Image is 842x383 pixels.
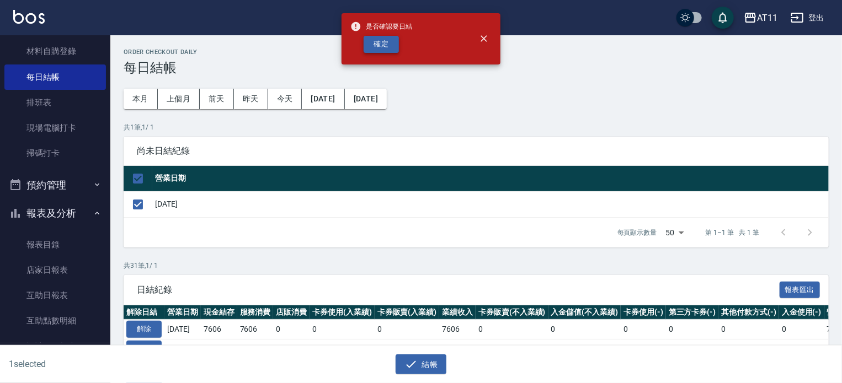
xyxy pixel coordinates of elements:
[152,191,829,217] td: [DATE]
[666,339,719,359] td: 0
[124,122,829,132] p: 共 1 筆, 1 / 1
[237,305,274,320] th: 服務消費
[617,228,657,238] p: 每頁顯示數量
[739,7,782,29] button: AT11
[4,64,106,90] a: 每日結帳
[779,339,824,359] td: 0
[124,60,829,75] h3: 每日結帳
[13,10,45,24] img: Logo
[124,305,164,320] th: 解除日結
[666,305,719,320] th: 第三方卡券(-)
[152,166,829,192] th: 營業日期
[4,199,106,228] button: 報表及分析
[126,321,162,338] button: 解除
[4,39,106,64] a: 材料自購登錄
[4,115,106,141] a: 現場電腦打卡
[476,339,548,359] td: 0
[375,339,440,359] td: 0
[4,334,106,359] a: 設計師日報表
[164,339,201,359] td: [DATE]
[718,339,779,359] td: -3495
[621,305,666,320] th: 卡券使用(-)
[472,26,496,51] button: close
[302,89,344,109] button: [DATE]
[310,339,375,359] td: 0
[200,89,234,109] button: 前天
[548,320,621,339] td: 0
[201,339,237,359] td: 11149
[780,284,820,294] a: 報表匯出
[124,261,829,271] p: 共 31 筆, 1 / 1
[4,232,106,257] a: 報表目錄
[268,89,302,109] button: 今天
[718,320,779,339] td: 0
[237,320,274,339] td: 7606
[666,320,719,339] td: 0
[201,305,237,320] th: 現金結存
[476,320,548,339] td: 0
[310,320,375,339] td: 0
[375,305,440,320] th: 卡券販賣(入業績)
[234,89,268,109] button: 昨天
[4,308,106,333] a: 互助點數明細
[273,320,310,339] td: 0
[780,282,820,299] button: 報表匯出
[158,89,200,109] button: 上個月
[718,305,779,320] th: 其他付款方式(-)
[4,141,106,166] a: 掃碼打卡
[439,320,476,339] td: 7606
[364,36,399,53] button: 確定
[4,171,106,199] button: 預約管理
[4,257,106,283] a: 店家日報表
[4,90,106,115] a: 排班表
[137,145,816,157] span: 尚未日結紀錄
[345,89,387,109] button: [DATE]
[124,48,829,56] h2: Order checkout daily
[548,305,621,320] th: 入金儲值(不入業績)
[779,320,824,339] td: 0
[396,354,447,375] button: 結帳
[273,339,310,359] td: 0
[310,305,375,320] th: 卡券使用(入業績)
[548,339,621,359] td: 0
[9,357,209,371] h6: 1 selected
[439,339,476,359] td: 14644
[621,339,666,359] td: 0
[201,320,237,339] td: 7606
[786,8,829,28] button: 登出
[4,283,106,308] a: 互助日報表
[757,11,777,25] div: AT11
[621,320,666,339] td: 0
[375,320,440,339] td: 0
[126,341,162,358] button: 解除
[350,21,412,32] span: 是否確認要日結
[164,305,201,320] th: 營業日期
[137,284,780,295] span: 日結紀錄
[476,305,548,320] th: 卡券販賣(不入業績)
[237,339,274,359] td: 14644
[164,320,201,339] td: [DATE]
[662,218,688,247] div: 50
[712,7,734,29] button: save
[706,228,759,238] p: 第 1–1 筆 共 1 筆
[273,305,310,320] th: 店販消費
[439,305,476,320] th: 業績收入
[124,89,158,109] button: 本月
[779,305,824,320] th: 入金使用(-)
